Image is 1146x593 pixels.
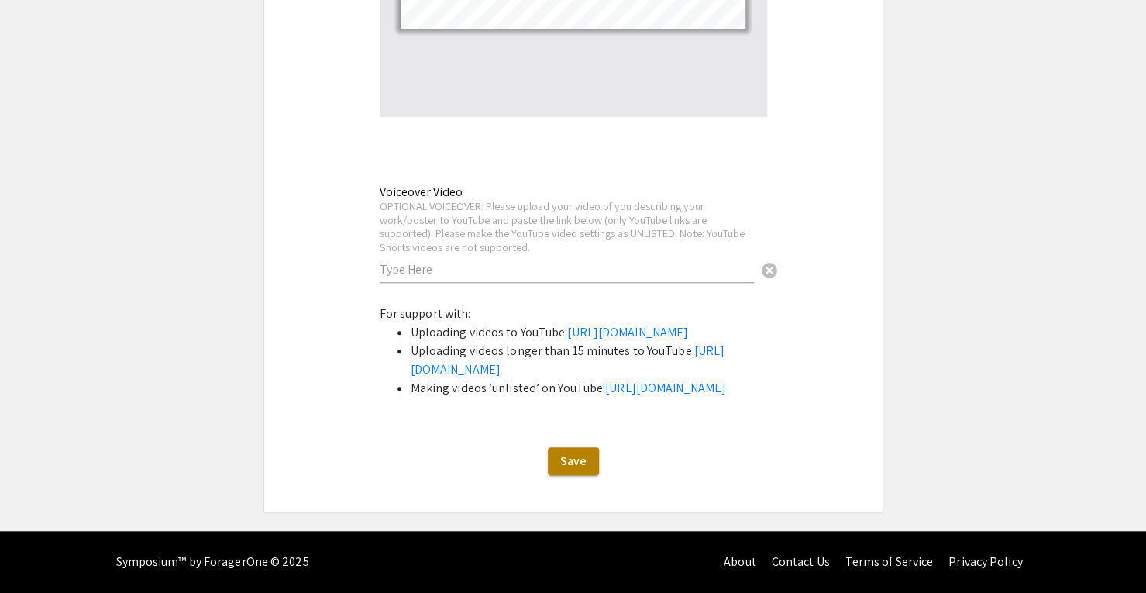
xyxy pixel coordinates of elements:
span: Save [560,453,587,469]
a: Terms of Service [845,553,933,570]
a: Privacy Policy [948,553,1022,570]
a: [URL][DOMAIN_NAME] [567,324,688,340]
a: [URL][DOMAIN_NAME] [605,380,726,396]
input: Type Here [380,261,754,278]
iframe: Chat [12,523,66,581]
button: Save [548,447,599,475]
span: cancel [760,261,779,280]
button: Clear [754,254,785,285]
div: Symposium™ by ForagerOne © 2025 [116,531,309,593]
a: About [724,553,756,570]
li: Uploading videos longer than 15 minutes to YouTube: [411,342,767,379]
mat-label: Voiceover Video [380,184,463,200]
div: OPTIONAL VOICEOVER: Please upload your video of you describing your work/poster to YouTube and pa... [380,199,754,253]
li: Uploading videos to YouTube: [411,323,767,342]
a: Contact Us [771,553,829,570]
span: For support with: [380,305,471,322]
li: Making videos ‘unlisted’ on YouTube: [411,379,767,398]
